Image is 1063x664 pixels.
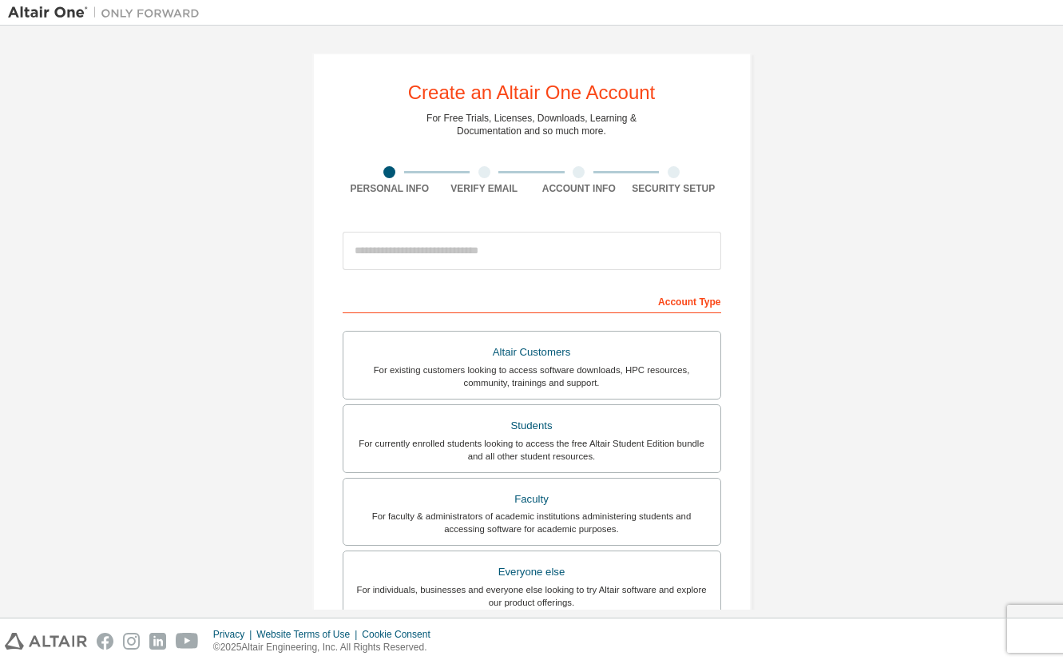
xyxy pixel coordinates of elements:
div: Faculty [353,488,711,511]
div: Account Info [532,182,627,195]
div: Security Setup [626,182,721,195]
div: Personal Info [343,182,438,195]
div: Create an Altair One Account [408,83,656,102]
div: Privacy [213,628,256,641]
div: For individuals, businesses and everyone else looking to try Altair software and explore our prod... [353,583,711,609]
img: linkedin.svg [149,633,166,650]
img: youtube.svg [176,633,199,650]
div: Website Terms of Use [256,628,362,641]
div: Cookie Consent [362,628,439,641]
div: Students [353,415,711,437]
div: Account Type [343,288,721,313]
div: Altair Customers [353,341,711,364]
img: Altair One [8,5,208,21]
img: facebook.svg [97,633,113,650]
div: Verify Email [437,182,532,195]
div: For faculty & administrators of academic institutions administering students and accessing softwa... [353,510,711,535]
div: For currently enrolled students looking to access the free Altair Student Edition bundle and all ... [353,437,711,463]
div: Everyone else [353,561,711,583]
img: instagram.svg [123,633,140,650]
p: © 2025 Altair Engineering, Inc. All Rights Reserved. [213,641,440,654]
div: For existing customers looking to access software downloads, HPC resources, community, trainings ... [353,364,711,389]
div: For Free Trials, Licenses, Downloads, Learning & Documentation and so much more. [426,112,637,137]
img: altair_logo.svg [5,633,87,650]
